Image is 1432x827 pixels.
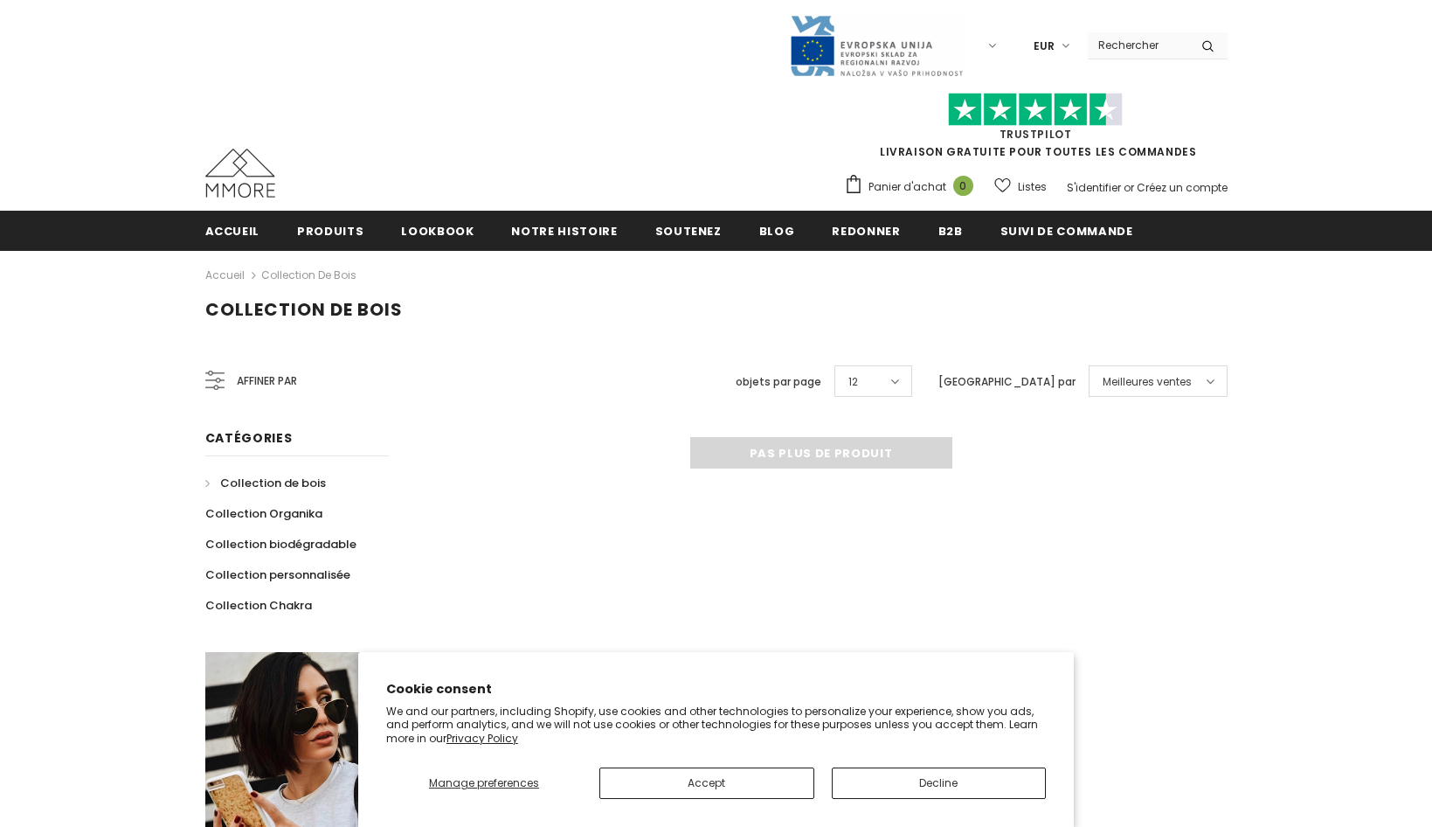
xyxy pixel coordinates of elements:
[511,211,617,250] a: Notre histoire
[759,211,795,250] a: Blog
[938,211,963,250] a: B2B
[220,475,326,491] span: Collection de bois
[938,223,963,240] span: B2B
[953,176,973,196] span: 0
[297,211,363,250] a: Produits
[1000,127,1072,142] a: TrustPilot
[1034,38,1055,55] span: EUR
[599,768,814,799] button: Accept
[1103,373,1192,391] span: Meilleures ventes
[429,775,539,790] span: Manage preferences
[205,566,350,583] span: Collection personnalisée
[205,597,312,614] span: Collection Chakra
[1000,211,1133,250] a: Suivi de commande
[1124,180,1134,195] span: or
[205,149,275,198] img: Cas MMORE
[789,14,964,78] img: Javni Razpis
[205,529,356,559] a: Collection biodégradable
[844,101,1228,159] span: LIVRAISON GRATUITE POUR TOUTES LES COMMANDES
[205,468,326,498] a: Collection de bois
[948,93,1123,127] img: Faites confiance aux étoiles pilotes
[844,174,982,200] a: Panier d'achat 0
[205,498,322,529] a: Collection Organika
[401,211,474,250] a: Lookbook
[848,373,858,391] span: 12
[401,223,474,240] span: Lookbook
[1137,180,1228,195] a: Créez un compte
[1067,180,1121,195] a: S'identifier
[446,731,518,746] a: Privacy Policy
[1018,178,1047,196] span: Listes
[759,223,795,240] span: Blog
[205,211,260,250] a: Accueil
[205,559,350,590] a: Collection personnalisée
[736,373,821,391] label: objets par page
[205,590,312,621] a: Collection Chakra
[205,536,356,552] span: Collection biodégradable
[261,268,356,282] a: Collection de bois
[655,223,722,240] span: soutenez
[205,297,403,322] span: Collection de bois
[297,223,363,240] span: Produits
[832,768,1047,799] button: Decline
[832,223,900,240] span: Redonner
[205,505,322,522] span: Collection Organika
[1000,223,1133,240] span: Suivi de commande
[386,768,582,799] button: Manage preferences
[386,705,1047,746] p: We and our partners, including Shopify, use cookies and other technologies to personalize your ex...
[386,680,1047,698] h2: Cookie consent
[938,373,1076,391] label: [GEOGRAPHIC_DATA] par
[789,38,964,52] a: Javni Razpis
[868,178,946,196] span: Panier d'achat
[205,223,260,240] span: Accueil
[237,372,297,391] span: Affiner par
[832,211,900,250] a: Redonner
[994,171,1047,202] a: Listes
[205,429,293,447] span: Catégories
[205,265,245,286] a: Accueil
[1088,32,1188,58] input: Search Site
[655,211,722,250] a: soutenez
[511,223,617,240] span: Notre histoire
